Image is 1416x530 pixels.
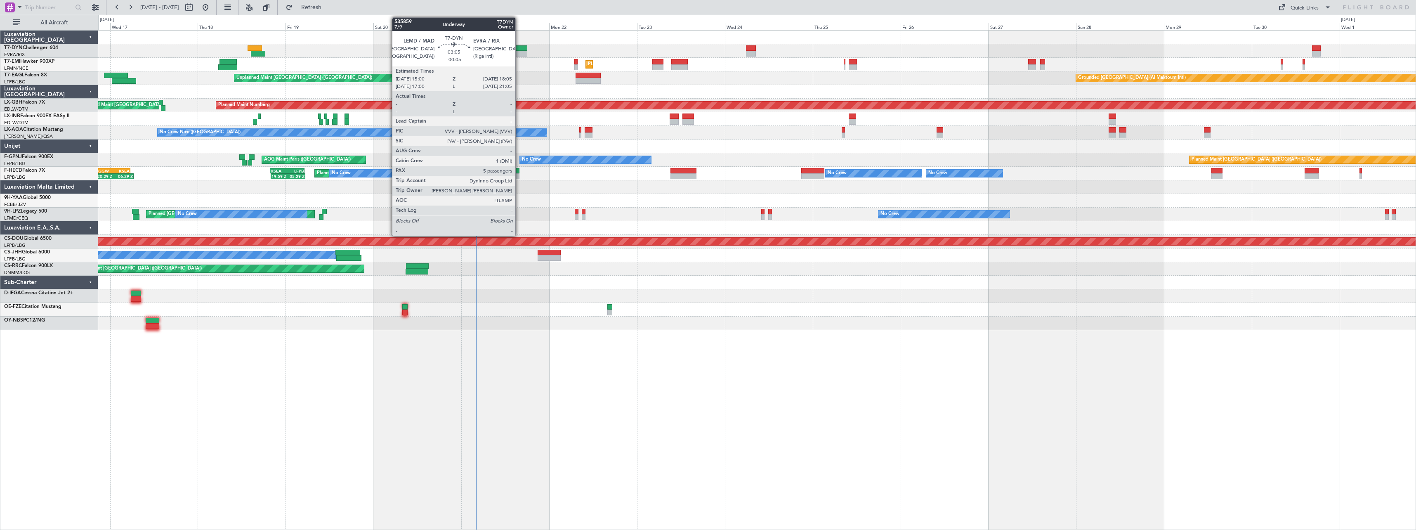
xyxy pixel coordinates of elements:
[4,168,45,173] a: F-HECDFalcon 7X
[4,209,47,214] a: 9H-LPZLegacy 500
[1078,72,1186,84] div: Grounded [GEOGRAPHIC_DATA] (Al Maktoum Intl)
[4,106,28,112] a: EDLW/DTM
[725,23,813,30] div: Wed 24
[4,73,47,78] a: T7-EAGLFalcon 8X
[4,120,28,126] a: EDLW/DTM
[4,291,21,296] span: D-IEGA
[317,167,447,180] div: Planned Maint [GEOGRAPHIC_DATA] ([GEOGRAPHIC_DATA])
[4,127,63,132] a: LX-AOACitation Mustang
[4,291,73,296] a: D-IEGACessna Citation Jet 2+
[4,127,23,132] span: LX-AOA
[140,4,179,11] span: [DATE] - [DATE]
[828,167,847,180] div: No Crew
[1341,17,1355,24] div: [DATE]
[4,250,50,255] a: CS-JHHGlobal 6000
[4,201,26,208] a: FCBB/BZV
[4,52,25,58] a: EVRA/RIX
[4,73,24,78] span: T7-EAGL
[549,23,637,30] div: Mon 22
[110,23,198,30] div: Wed 17
[332,167,351,180] div: No Crew
[4,304,61,309] a: OE-FZECitation Mustang
[1252,23,1340,30] div: Tue 30
[113,168,130,173] div: KSEA
[4,133,53,140] a: [PERSON_NAME]/QSA
[287,168,304,173] div: LFPB
[96,168,113,173] div: EGGW
[4,59,20,64] span: T7-EMI
[4,318,23,323] span: OY-NBS
[4,45,23,50] span: T7-DYN
[588,58,667,71] div: Planned Maint [GEOGRAPHIC_DATA]
[989,23,1076,30] div: Sat 27
[100,17,114,24] div: [DATE]
[813,23,901,30] div: Thu 25
[1076,23,1164,30] div: Sun 28
[4,215,28,221] a: LFMD/CEQ
[115,174,133,179] div: 06:29 Z
[4,161,26,167] a: LFPB/LBG
[4,236,24,241] span: CS-DOU
[4,168,22,173] span: F-HECD
[4,318,45,323] a: OY-NBSPC12/NG
[4,154,53,159] a: F-GPNJFalcon 900EX
[637,23,725,30] div: Tue 23
[4,256,26,262] a: LFPB/LBG
[522,154,541,166] div: No Crew
[1192,154,1322,166] div: Planned Maint [GEOGRAPHIC_DATA] ([GEOGRAPHIC_DATA])
[282,1,331,14] button: Refresh
[294,5,329,10] span: Refresh
[880,208,899,220] div: No Crew
[25,1,73,14] input: Trip Number
[4,263,53,268] a: CS-RRCFalcon 900LX
[4,236,52,241] a: CS-DOUGlobal 6500
[149,208,265,220] div: Planned [GEOGRAPHIC_DATA] ([GEOGRAPHIC_DATA])
[4,59,54,64] a: T7-EMIHawker 900XP
[198,23,286,30] div: Thu 18
[4,100,22,105] span: LX-GBH
[160,126,241,139] div: No Crew Nice ([GEOGRAPHIC_DATA])
[1274,1,1335,14] button: Quick Links
[178,208,197,220] div: No Crew
[4,65,28,71] a: LFMN/NCE
[236,72,372,84] div: Unplanned Maint [GEOGRAPHIC_DATA] ([GEOGRAPHIC_DATA])
[21,20,87,26] span: All Aircraft
[4,209,21,214] span: 9H-LPZ
[83,99,213,111] div: Planned Maint [GEOGRAPHIC_DATA] ([GEOGRAPHIC_DATA])
[461,23,549,30] div: Sun 21
[9,16,90,29] button: All Aircraft
[286,23,373,30] div: Fri 19
[4,79,26,85] a: LFPB/LBG
[4,304,21,309] span: OE-FZE
[4,114,69,118] a: LX-INBFalcon 900EX EASy II
[1291,4,1319,12] div: Quick Links
[218,99,270,111] div: Planned Maint Nurnberg
[4,263,22,268] span: CS-RRC
[4,195,23,200] span: 9H-YAA
[4,195,51,200] a: 9H-YAAGlobal 5000
[271,168,287,173] div: KSEA
[373,23,461,30] div: Sat 20
[4,270,30,276] a: DNMM/LOS
[271,174,288,179] div: 19:59 Z
[72,263,202,275] div: Planned Maint [GEOGRAPHIC_DATA] ([GEOGRAPHIC_DATA])
[901,23,989,30] div: Fri 26
[4,174,26,180] a: LFPB/LBG
[4,100,45,105] a: LX-GBHFalcon 7X
[1164,23,1252,30] div: Mon 29
[4,250,22,255] span: CS-JHH
[4,242,26,248] a: LFPB/LBG
[4,45,58,50] a: T7-DYNChallenger 604
[928,167,947,180] div: No Crew
[288,174,304,179] div: 05:29 Z
[4,114,20,118] span: LX-INB
[4,154,22,159] span: F-GPNJ
[97,174,115,179] div: 20:29 Z
[264,154,351,166] div: AOG Maint Paris ([GEOGRAPHIC_DATA])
